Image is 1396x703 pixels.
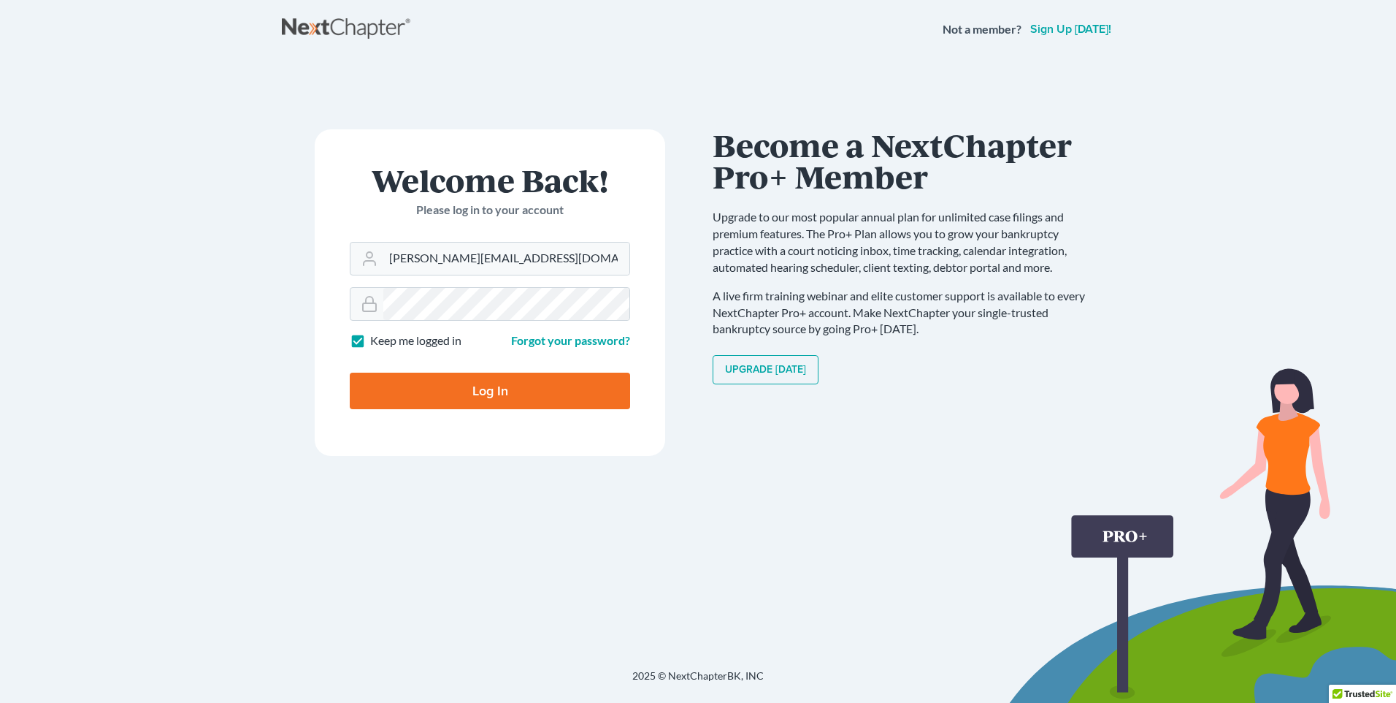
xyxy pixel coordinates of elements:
[511,333,630,347] a: Forgot your password?
[713,129,1100,191] h1: Become a NextChapter Pro+ Member
[350,202,630,218] p: Please log in to your account
[713,209,1100,275] p: Upgrade to our most popular annual plan for unlimited case filings and premium features. The Pro+...
[713,355,818,384] a: Upgrade [DATE]
[1027,23,1114,35] a: Sign up [DATE]!
[282,669,1114,695] div: 2025 © NextChapterBK, INC
[350,373,630,409] input: Log In
[383,243,629,275] input: Email Address
[350,164,630,196] h1: Welcome Back!
[943,21,1021,38] strong: Not a member?
[370,332,461,349] label: Keep me logged in
[713,288,1100,338] p: A live firm training webinar and elite customer support is available to every NextChapter Pro+ ac...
